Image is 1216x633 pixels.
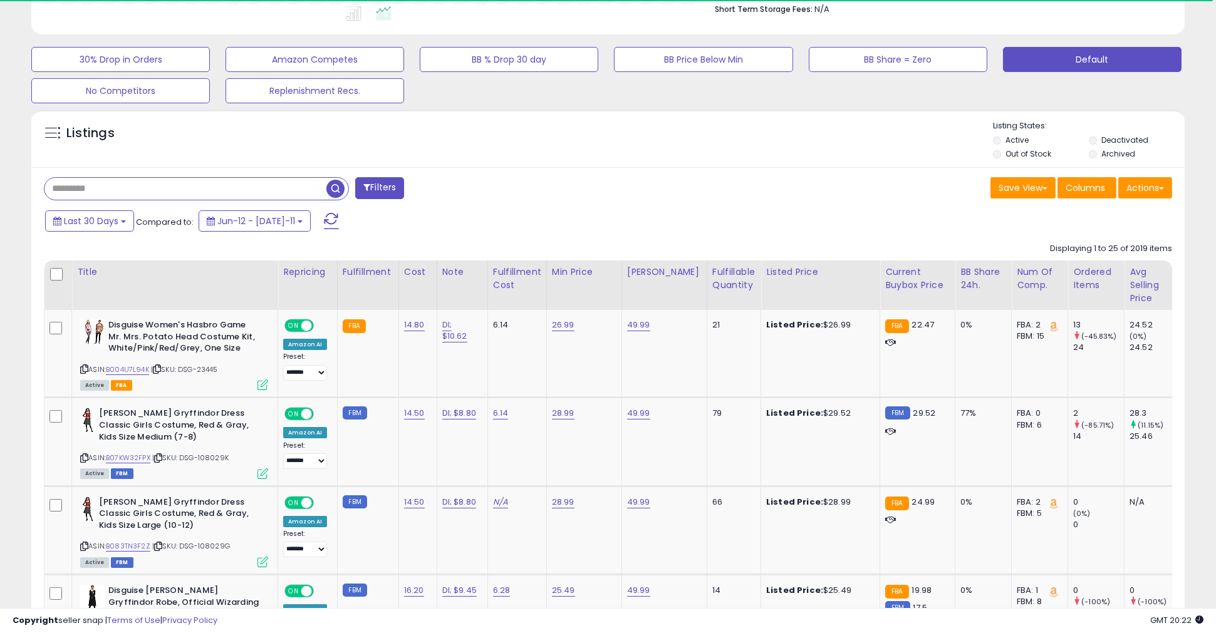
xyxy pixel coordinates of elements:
[80,380,109,391] span: All listings currently available for purchase on Amazon
[885,497,908,510] small: FBA
[226,47,404,72] button: Amazon Competes
[1073,431,1124,442] div: 14
[1138,420,1163,430] small: (11.15%)
[993,120,1185,132] p: Listing States:
[80,319,268,389] div: ASIN:
[1073,519,1124,530] div: 0
[343,319,366,333] small: FBA
[1130,585,1180,596] div: 0
[199,210,311,232] button: Jun-12 - [DATE]-11
[712,408,751,419] div: 79
[1130,331,1147,341] small: (0%)
[404,496,425,508] a: 14.50
[552,407,574,419] a: 28.99
[1017,508,1058,519] div: FBM: 5
[404,319,425,331] a: 14.80
[913,407,936,419] span: 29.52
[766,585,870,596] div: $25.49
[1101,135,1148,145] label: Deactivated
[1130,497,1171,508] div: N/A
[960,585,1002,596] div: 0%
[442,496,476,508] a: DI; $8.80
[1130,342,1180,353] div: 24.52
[552,496,574,508] a: 28.99
[404,407,425,419] a: 14.50
[108,319,261,358] b: Disguise Women's Hasbro Game Mr. Mrs. Potato Head Costume Kit, White/Pink/Red/Grey, One Size
[627,319,650,331] a: 49.99
[1118,177,1172,198] button: Actions
[1130,265,1175,305] div: Avg Selling Price
[1130,319,1180,331] div: 24.52
[614,47,792,72] button: BB Price Below Min
[442,407,476,419] a: DI; $8.80
[766,496,823,508] b: Listed Price:
[420,47,598,72] button: BB % Drop 30 day
[766,319,823,331] b: Listed Price:
[627,496,650,508] a: 49.99
[1017,408,1058,419] div: FBA: 0
[312,497,332,508] span: OFF
[106,541,150,552] a: B083TN3F2Z
[80,557,109,568] span: All listings currently available for purchase on Amazon
[442,319,467,342] a: DI; $10.62
[1073,265,1119,292] div: Ordered Items
[712,497,751,508] div: 66
[80,585,105,610] img: 31-DScoqxJL._SL40_.jpg
[552,319,574,331] a: 26.99
[1006,135,1029,145] label: Active
[111,380,132,391] span: FBA
[1073,508,1091,518] small: (0%)
[136,216,194,228] span: Compared to:
[226,78,404,103] button: Replenishment Recs.
[885,406,910,419] small: FBM
[151,364,218,374] span: | SKU: DSG-23445
[809,47,987,72] button: BB Share = Zero
[1130,408,1180,419] div: 28.3
[493,265,541,292] div: Fulfillment Cost
[766,497,870,508] div: $28.99
[343,584,367,597] small: FBM
[80,497,268,566] div: ASIN:
[283,339,327,350] div: Amazon AI
[912,584,932,596] span: 19.98
[66,125,115,142] h5: Listings
[31,78,210,103] button: No Competitors
[493,584,511,597] a: 6.28
[1006,148,1051,159] label: Out of Stock
[912,496,935,508] span: 24.99
[766,319,870,331] div: $26.99
[885,319,908,333] small: FBA
[712,585,751,596] div: 14
[1073,342,1124,353] div: 24
[885,585,908,599] small: FBA
[766,584,823,596] b: Listed Price:
[31,47,210,72] button: 30% Drop in Orders
[1073,585,1124,596] div: 0
[312,321,332,331] span: OFF
[286,586,301,597] span: ON
[80,468,109,479] span: All listings currently available for purchase on Amazon
[990,177,1056,198] button: Save View
[1130,431,1180,442] div: 25.46
[1017,331,1058,342] div: FBM: 15
[960,265,1006,292] div: BB Share 24h.
[493,319,537,331] div: 6.14
[80,319,105,344] img: 51Ww9qj1tDL._SL40_.jpg
[1017,585,1058,596] div: FBA: 1
[77,265,273,279] div: Title
[13,614,58,626] strong: Copyright
[343,265,393,279] div: Fulfillment
[627,265,702,279] div: [PERSON_NAME]
[1017,419,1058,431] div: FBM: 6
[217,215,295,227] span: Jun-12 - [DATE]-11
[45,210,134,232] button: Last 30 Days
[283,530,328,558] div: Preset:
[343,406,367,419] small: FBM
[1073,408,1124,419] div: 2
[1066,182,1105,194] span: Columns
[1073,497,1124,508] div: 0
[152,541,230,551] span: | SKU: DSG-108029G
[1081,420,1114,430] small: (-85.71%)
[283,427,327,438] div: Amazon AI
[1017,497,1058,508] div: FBA: 2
